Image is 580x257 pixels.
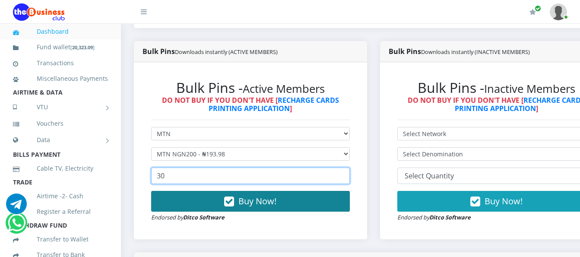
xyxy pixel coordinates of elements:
strong: Bulk Pins [389,47,530,56]
a: Transfer to Wallet [13,229,108,249]
a: Chat for support [8,219,25,233]
a: Dashboard [13,22,108,41]
a: Miscellaneous Payments [13,69,108,89]
span: Buy Now! [485,195,523,207]
button: Buy Now! [151,191,350,212]
a: RECHARGE CARDS PRINTING APPLICATION [209,95,339,113]
img: Logo [13,3,65,21]
small: Endorsed by [151,213,225,221]
img: User [550,3,567,20]
small: Endorsed by [397,213,471,221]
a: Transactions [13,53,108,73]
b: 20,323.09 [72,44,93,51]
a: Fund wallet[20,323.09] [13,37,108,57]
small: Downloads instantly (INACTIVE MEMBERS) [421,48,530,56]
input: Enter Quantity [151,168,350,184]
a: Register a Referral [13,202,108,222]
strong: Ditco Software [183,213,225,221]
a: Data [13,129,108,151]
a: Airtime -2- Cash [13,186,108,206]
span: Buy Now! [238,195,276,207]
strong: Ditco Software [429,213,471,221]
a: Chat for support [6,200,27,214]
small: Inactive Members [484,81,575,96]
h2: Bulk Pins - [151,79,350,96]
a: Vouchers [13,114,108,133]
small: [ ] [70,44,95,51]
small: Downloads instantly (ACTIVE MEMBERS) [175,48,278,56]
span: Renew/Upgrade Subscription [535,5,541,12]
strong: DO NOT BUY IF YOU DON'T HAVE [ ] [162,95,339,113]
i: Renew/Upgrade Subscription [529,9,536,16]
strong: Bulk Pins [143,47,278,56]
a: VTU [13,96,108,118]
a: Cable TV, Electricity [13,159,108,178]
small: Active Members [243,81,325,96]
